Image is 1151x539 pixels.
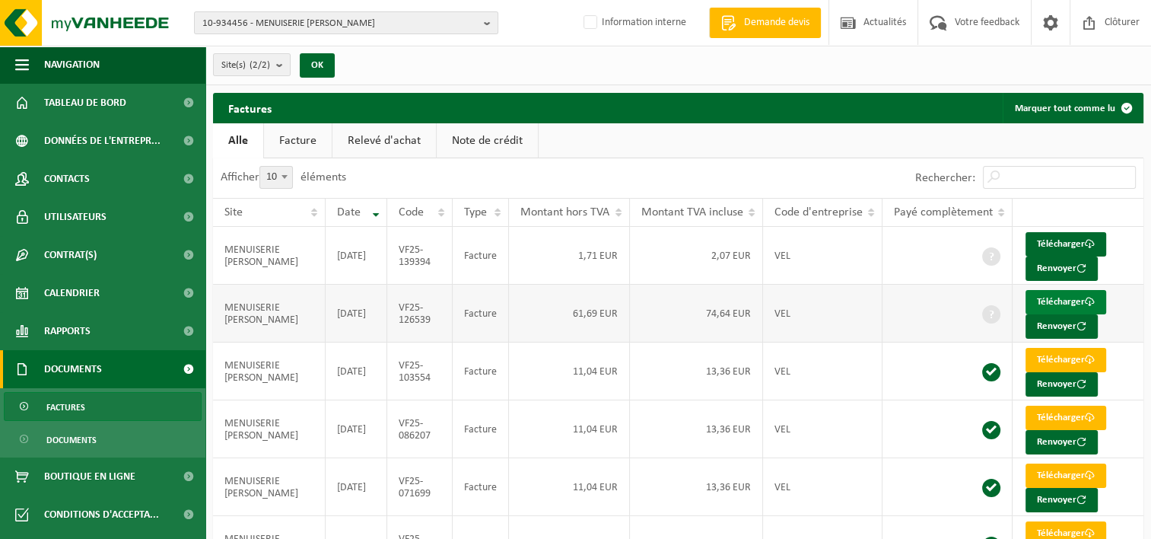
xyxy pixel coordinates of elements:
td: VEL [763,343,882,400]
td: [DATE] [326,227,387,285]
span: 10 [260,167,292,188]
td: [DATE] [326,400,387,458]
td: [DATE] [326,285,387,343]
a: Télécharger [1025,464,1106,488]
td: VEL [763,285,882,343]
span: Code [399,206,424,218]
button: Renvoyer [1025,314,1098,339]
td: [DATE] [326,458,387,516]
td: VF25-103554 [387,343,453,400]
span: Factures [46,393,85,422]
span: Calendrier [44,274,100,312]
a: Factures [4,392,202,421]
td: 13,36 EUR [630,458,763,516]
span: Demande devis [740,15,813,30]
td: MENUISERIE [PERSON_NAME] [213,227,326,285]
td: VF25-139394 [387,227,453,285]
span: Tableau de bord [44,84,126,122]
td: MENUISERIE [PERSON_NAME] [213,458,326,516]
button: Renvoyer [1025,488,1098,512]
a: Télécharger [1025,406,1106,430]
label: Afficher éléments [221,171,346,183]
span: Date [337,206,361,218]
span: Contrat(s) [44,236,97,274]
a: Relevé d'achat [332,123,436,158]
td: VF25-071699 [387,458,453,516]
a: Télécharger [1025,290,1106,314]
button: Renvoyer [1025,372,1098,397]
label: Information interne [580,11,686,34]
td: 74,64 EUR [630,285,763,343]
span: Boutique en ligne [44,458,135,496]
span: Documents [44,350,102,388]
td: 13,36 EUR [630,400,763,458]
td: MENUISERIE [PERSON_NAME] [213,343,326,400]
span: Utilisateurs [44,198,107,236]
td: [DATE] [326,343,387,400]
button: Site(s)(2/2) [213,53,291,76]
span: Documents [46,426,97,454]
span: 10-934456 - MENUISERIE [PERSON_NAME] [202,12,478,35]
td: VF25-086207 [387,400,453,458]
a: Alle [213,123,263,158]
count: (2/2) [250,60,270,70]
a: Documents [4,425,202,454]
button: Renvoyer [1025,430,1098,454]
span: Rapports [44,312,91,350]
label: Rechercher: [915,172,975,184]
span: Payé complètement [894,206,993,218]
button: Marquer tout comme lu [1003,93,1142,123]
span: Montant TVA incluse [641,206,743,218]
td: VEL [763,400,882,458]
td: Facture [453,343,509,400]
button: 10-934456 - MENUISERIE [PERSON_NAME] [194,11,498,34]
span: Type [464,206,487,218]
td: Facture [453,227,509,285]
span: Conditions d'accepta... [44,496,159,534]
a: Demande devis [709,8,821,38]
td: 11,04 EUR [509,343,630,400]
td: VEL [763,458,882,516]
span: Données de l'entrepr... [44,122,161,160]
td: 61,69 EUR [509,285,630,343]
span: 10 [259,166,293,189]
td: VF25-126539 [387,285,453,343]
td: 11,04 EUR [509,400,630,458]
button: OK [300,53,335,78]
span: Site [224,206,243,218]
span: Code d'entreprise [774,206,863,218]
span: Montant hors TVA [520,206,609,218]
td: 11,04 EUR [509,458,630,516]
td: Facture [453,458,509,516]
h2: Factures [213,93,287,123]
a: Note de crédit [437,123,538,158]
td: 1,71 EUR [509,227,630,285]
td: Facture [453,285,509,343]
a: Facture [264,123,332,158]
td: 2,07 EUR [630,227,763,285]
span: Site(s) [221,54,270,77]
td: MENUISERIE [PERSON_NAME] [213,285,326,343]
td: 13,36 EUR [630,343,763,400]
a: Télécharger [1025,348,1106,372]
span: Navigation [44,46,100,84]
span: Contacts [44,160,90,198]
td: MENUISERIE [PERSON_NAME] [213,400,326,458]
td: Facture [453,400,509,458]
button: Renvoyer [1025,257,1098,281]
td: VEL [763,227,882,285]
a: Télécharger [1025,232,1106,257]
